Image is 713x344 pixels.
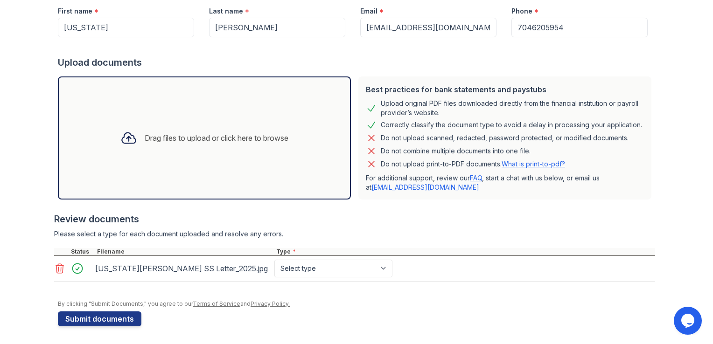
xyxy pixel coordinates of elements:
[209,7,243,16] label: Last name
[381,145,531,157] div: Do not combine multiple documents into one file.
[674,307,704,335] iframe: chat widget
[58,300,655,308] div: By clicking "Submit Documents," you agree to our and
[54,213,655,226] div: Review documents
[366,84,644,95] div: Best practices for bank statements and paystubs
[366,173,644,192] p: For additional support, review our , start a chat with us below, or email us at
[381,159,565,169] p: Do not upload print-to-PDF documents.
[274,248,655,255] div: Type
[145,132,288,144] div: Drag files to upload or click here to browse
[511,7,532,16] label: Phone
[360,7,377,16] label: Email
[381,119,642,131] div: Correctly classify the document type to avoid a delay in processing your application.
[54,229,655,239] div: Please select a type for each document uploaded and resolve any errors.
[58,311,141,326] button: Submit documents
[69,248,95,255] div: Status
[58,56,655,69] div: Upload documents
[251,300,290,307] a: Privacy Policy.
[58,7,92,16] label: First name
[371,183,479,191] a: [EMAIL_ADDRESS][DOMAIN_NAME]
[193,300,240,307] a: Terms of Service
[470,174,482,182] a: FAQ
[381,132,629,144] div: Do not upload scanned, redacted, password protected, or modified documents.
[381,99,644,117] div: Upload original PDF files downloaded directly from the financial institution or payroll provider’...
[95,261,271,276] div: [US_STATE][PERSON_NAME] SS Letter_2025.jpg
[95,248,274,255] div: Filename
[502,160,565,168] a: What is print-to-pdf?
